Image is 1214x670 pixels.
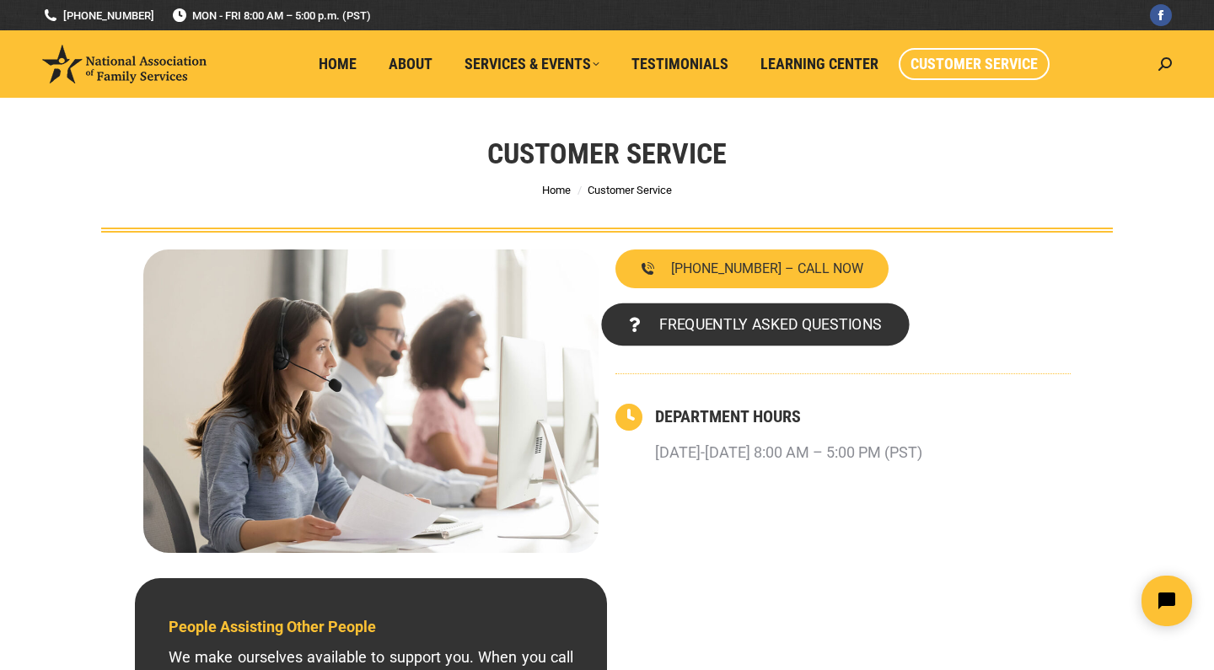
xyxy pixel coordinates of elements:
span: [PHONE_NUMBER] – CALL NOW [671,262,863,276]
a: DEPARTMENT HOURS [655,406,801,426]
img: Contact National Association of Family Services [143,249,599,553]
a: Customer Service [899,48,1050,80]
span: Customer Service [588,184,672,196]
a: Testimonials [620,48,740,80]
img: National Association of Family Services [42,45,207,83]
span: MON - FRI 8:00 AM – 5:00 p.m. (PST) [171,8,371,24]
a: [PHONE_NUMBER] [42,8,154,24]
iframe: Tidio Chat [916,561,1206,641]
h1: Customer Service [487,135,727,172]
span: Home [319,55,357,73]
span: FREQUENTLY ASKED QUESTIONS [659,317,882,332]
span: Testimonials [631,55,728,73]
span: Learning Center [760,55,878,73]
span: Services & Events [465,55,599,73]
a: Facebook page opens in new window [1150,4,1172,26]
span: Customer Service [910,55,1038,73]
a: About [377,48,444,80]
a: [PHONE_NUMBER] – CALL NOW [615,249,889,288]
span: About [389,55,432,73]
a: FREQUENTLY ASKED QUESTIONS [601,303,909,346]
p: [DATE]-[DATE] 8:00 AM – 5:00 PM (PST) [655,437,922,468]
a: Learning Center [749,48,890,80]
a: Home [542,184,571,196]
a: Home [307,48,368,80]
span: People Assisting Other People [169,618,376,635]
